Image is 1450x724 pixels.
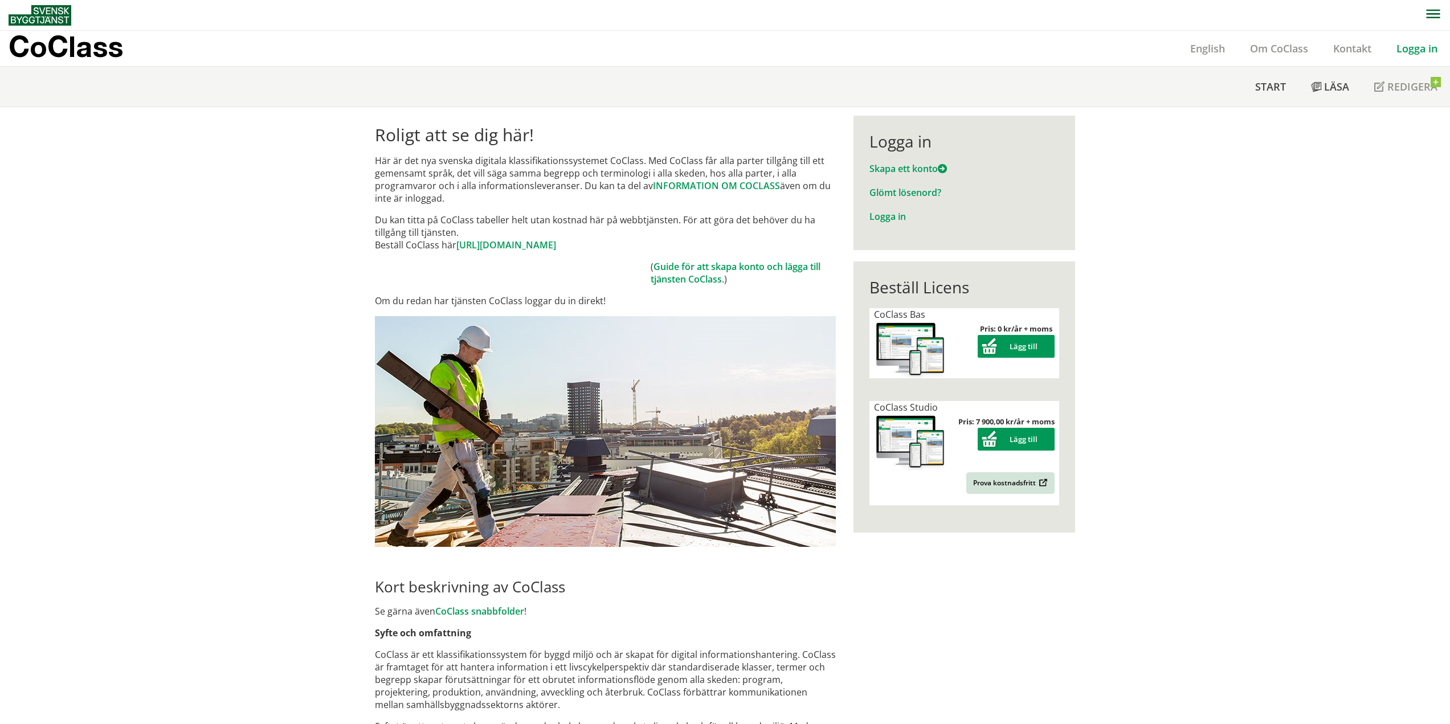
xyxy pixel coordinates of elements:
[1178,42,1237,55] a: English
[966,472,1055,494] a: Prova kostnadsfritt
[1298,67,1362,107] a: Läsa
[958,416,1055,427] strong: Pris: 7 900,00 kr/år + moms
[1037,478,1048,487] img: Outbound.png
[1237,42,1321,55] a: Om CoClass
[1321,42,1384,55] a: Kontakt
[874,414,947,471] img: coclass-license.jpg
[435,605,524,617] a: CoClass snabbfolder
[869,186,941,199] a: Glömt lösenord?
[375,154,836,204] p: Här är det nya svenska digitala klassifikationssystemet CoClass. Med CoClass får alla parter till...
[375,125,836,145] h1: Roligt att se dig här!
[651,260,836,285] td: ( .)
[869,162,947,175] a: Skapa ett konto
[869,132,1059,151] div: Logga in
[651,260,820,285] a: Guide för att skapa konto och lägga till tjänsten CoClass
[978,434,1055,444] a: Lägg till
[9,40,123,53] p: CoClass
[980,324,1052,334] strong: Pris: 0 kr/år + moms
[375,648,836,711] p: CoClass är ett klassifikationssystem för byggd miljö och är skapat för digital informationshanter...
[375,316,836,547] img: login.jpg
[375,605,836,617] p: Se gärna även !
[978,341,1055,351] a: Lägg till
[874,308,925,321] span: CoClass Bas
[1255,80,1286,93] span: Start
[869,210,906,223] a: Logga in
[375,294,836,307] p: Om du redan har tjänsten CoClass loggar du in direkt!
[1384,42,1450,55] a: Logga in
[874,401,938,414] span: CoClass Studio
[1243,67,1298,107] a: Start
[375,627,471,639] strong: Syfte och omfattning
[375,214,836,251] p: Du kan titta på CoClass tabeller helt utan kostnad här på webbtjänsten. För att göra det behöver ...
[653,179,780,192] a: INFORMATION OM COCLASS
[456,239,556,251] a: [URL][DOMAIN_NAME]
[9,31,148,66] a: CoClass
[9,5,71,26] img: Svensk Byggtjänst
[978,335,1055,358] button: Lägg till
[874,321,947,378] img: coclass-license.jpg
[1324,80,1349,93] span: Läsa
[375,578,836,596] h2: Kort beskrivning av CoClass
[869,277,1059,297] div: Beställ Licens
[978,428,1055,451] button: Lägg till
